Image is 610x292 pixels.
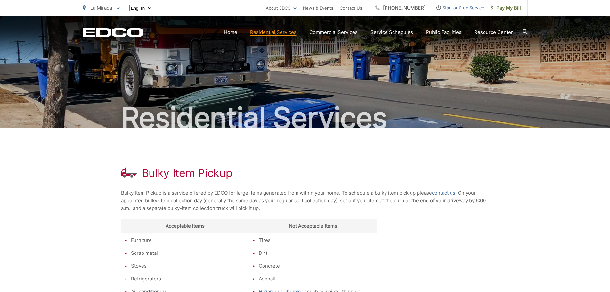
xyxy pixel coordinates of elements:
[259,237,374,244] li: Tires
[90,5,112,11] span: La Mirada
[142,167,232,179] h1: Bulky Item Pickup
[131,249,246,257] li: Scrap metal
[303,4,333,12] a: News & Events
[121,189,489,212] p: Bulky Item Pickup is a service offered by EDCO for large items generated from within your home. T...
[491,4,521,12] span: Pay My Bill
[266,4,297,12] a: About EDCO
[259,275,374,283] li: Asphalt
[259,249,374,257] li: Dirt
[83,102,528,134] h2: Residential Services
[289,223,337,229] strong: Not Acceptable Items
[474,29,513,36] a: Resource Center
[309,29,358,36] a: Commercial Services
[131,262,246,270] li: Stoves
[250,29,297,36] a: Residential Services
[224,29,237,36] a: Home
[83,28,143,37] a: EDCD logo. Return to the homepage.
[259,262,374,270] li: Concrete
[131,237,246,244] li: Furniture
[340,4,362,12] a: Contact Us
[129,5,152,11] select: Select a language
[166,223,205,229] strong: Acceptable Items
[432,189,455,197] a: contact us
[131,275,246,283] li: Refrigerators
[426,29,461,36] a: Public Facilities
[370,29,413,36] a: Service Schedules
